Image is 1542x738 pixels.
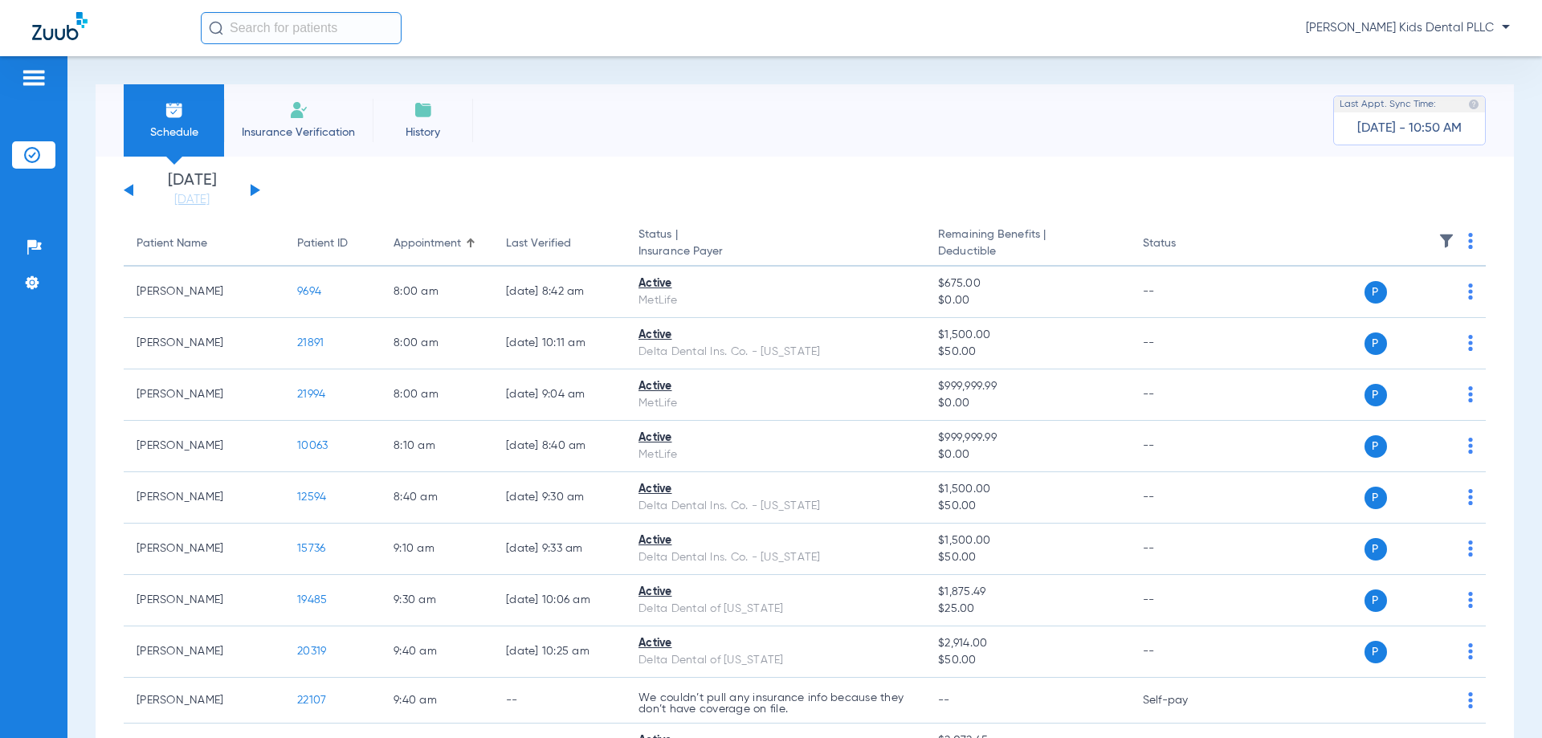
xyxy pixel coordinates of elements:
span: Insurance Payer [638,243,912,260]
td: [DATE] 9:04 AM [493,369,626,421]
td: [DATE] 10:06 AM [493,575,626,626]
td: 8:00 AM [381,369,493,421]
div: Delta Dental of [US_STATE] [638,652,912,669]
span: $50.00 [938,652,1116,669]
td: -- [1130,267,1238,318]
div: Delta Dental Ins. Co. - [US_STATE] [638,498,912,515]
span: P [1365,641,1387,663]
td: [PERSON_NAME] [124,318,284,369]
span: $2,914.00 [938,635,1116,652]
td: 9:30 AM [381,575,493,626]
span: $1,500.00 [938,327,1116,344]
td: [PERSON_NAME] [124,626,284,678]
div: Delta Dental of [US_STATE] [638,601,912,618]
span: P [1365,487,1387,509]
img: group-dot-blue.svg [1468,692,1473,708]
td: [PERSON_NAME] [124,575,284,626]
div: MetLife [638,446,912,463]
td: [DATE] 8:42 AM [493,267,626,318]
span: Deductible [938,243,1116,260]
span: $999,999.99 [938,430,1116,446]
li: [DATE] [144,173,240,208]
span: $675.00 [938,275,1116,292]
img: group-dot-blue.svg [1468,489,1473,505]
div: Active [638,481,912,498]
div: Appointment [394,235,461,252]
div: MetLife [638,292,912,309]
td: [DATE] 9:33 AM [493,524,626,575]
td: -- [1130,575,1238,626]
span: Schedule [136,124,212,141]
td: [PERSON_NAME] [124,267,284,318]
td: [DATE] 10:11 AM [493,318,626,369]
img: group-dot-blue.svg [1468,540,1473,557]
td: -- [1130,421,1238,472]
td: [PERSON_NAME] [124,472,284,524]
td: 8:40 AM [381,472,493,524]
td: 8:10 AM [381,421,493,472]
th: Status [1130,222,1238,267]
td: [PERSON_NAME] [124,421,284,472]
span: 19485 [297,594,327,605]
img: History [414,100,433,120]
td: -- [1130,524,1238,575]
td: 8:00 AM [381,267,493,318]
td: 9:40 AM [381,678,493,724]
div: Active [638,275,912,292]
img: group-dot-blue.svg [1468,335,1473,351]
div: Active [638,327,912,344]
span: 12594 [297,491,326,503]
span: [DATE] - 10:50 AM [1357,120,1462,137]
span: Last Appt. Sync Time: [1340,96,1436,112]
td: [DATE] 9:30 AM [493,472,626,524]
span: $25.00 [938,601,1116,618]
td: [PERSON_NAME] [124,369,284,421]
div: Patient Name [137,235,271,252]
span: 9694 [297,286,321,297]
div: Active [638,584,912,601]
span: $1,500.00 [938,532,1116,549]
img: Manual Insurance Verification [289,100,308,120]
div: MetLife [638,395,912,412]
td: 9:10 AM [381,524,493,575]
td: [PERSON_NAME] [124,678,284,724]
img: group-dot-blue.svg [1468,233,1473,249]
span: 21891 [297,337,324,349]
span: $50.00 [938,344,1116,361]
input: Search for patients [201,12,402,44]
td: -- [1130,472,1238,524]
a: [DATE] [144,192,240,208]
span: 10063 [297,440,328,451]
div: Active [638,532,912,549]
span: 20319 [297,646,326,657]
div: Active [638,635,912,652]
img: filter.svg [1438,233,1454,249]
span: P [1365,538,1387,561]
img: Schedule [165,100,184,120]
div: Delta Dental Ins. Co. - [US_STATE] [638,549,912,566]
span: P [1365,384,1387,406]
span: History [385,124,461,141]
span: Insurance Verification [236,124,361,141]
div: Appointment [394,235,480,252]
span: P [1365,281,1387,304]
span: P [1365,589,1387,612]
div: Active [638,378,912,395]
th: Remaining Benefits | [925,222,1129,267]
td: -- [1130,369,1238,421]
td: [DATE] 10:25 AM [493,626,626,678]
th: Status | [626,222,925,267]
td: 8:00 AM [381,318,493,369]
span: $50.00 [938,549,1116,566]
div: Patient Name [137,235,207,252]
img: group-dot-blue.svg [1468,592,1473,608]
td: 9:40 AM [381,626,493,678]
span: P [1365,435,1387,458]
img: group-dot-blue.svg [1468,643,1473,659]
img: hamburger-icon [21,68,47,88]
span: 21994 [297,389,325,400]
span: 15736 [297,543,325,554]
span: -- [938,695,950,706]
td: -- [1130,626,1238,678]
img: Zuub Logo [32,12,88,40]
